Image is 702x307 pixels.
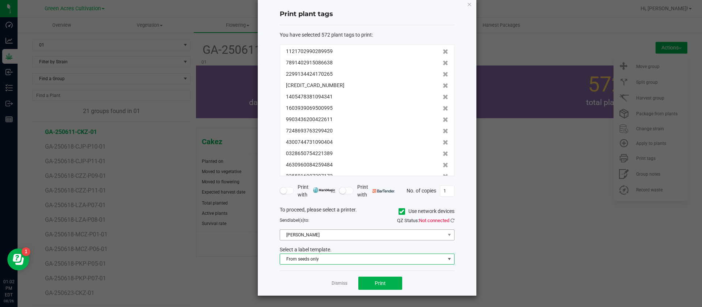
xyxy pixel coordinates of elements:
span: Print with [298,183,335,199]
span: 7248693763299420 [286,127,333,135]
label: Use network devices [399,207,454,215]
img: mark_magic_cybra.png [313,187,335,193]
span: 1121702990289959 [286,48,333,55]
span: From seeds only [280,254,445,264]
span: 1603939069500995 [286,104,333,112]
img: bartender.png [373,189,395,193]
span: [CREDIT_CARD_NUMBER] [286,82,344,89]
div: To proceed, please select a printer. [274,206,460,217]
span: 0328650754221389 [286,150,333,157]
span: 7891402915086638 [286,59,333,67]
span: [PERSON_NAME] [280,230,445,240]
span: No. of copies [407,187,436,193]
h4: Print plant tags [280,10,454,19]
button: Print [358,277,402,290]
span: Print [375,280,386,286]
div: Select a label template. [274,246,460,254]
span: 9903436200422611 [286,116,333,123]
div: : [280,31,454,39]
span: Print with [357,183,395,199]
span: QZ Status: [397,218,454,223]
span: label(s) [290,218,304,223]
span: 1405478381094341 [286,93,333,101]
span: 4630960084259484 [286,161,333,169]
iframe: Resource center unread badge [22,247,30,256]
span: 4300744731090404 [286,138,333,146]
span: 2299134424170265 [286,70,333,78]
iframe: Resource center [7,248,29,270]
span: Not connected [419,218,449,223]
a: Dismiss [332,280,347,287]
span: You have selected 572 plant tags to print [280,32,372,38]
span: Send to: [280,218,309,223]
span: 3255016907297172 [286,172,333,180]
